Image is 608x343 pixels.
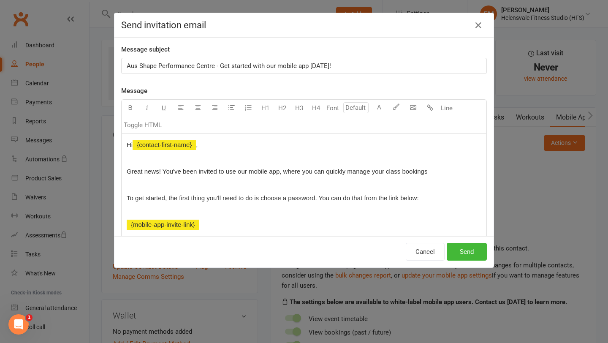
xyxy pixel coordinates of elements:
button: U [155,100,172,117]
iframe: Intercom live chat [8,314,29,335]
button: A [371,100,388,117]
button: Cancel [406,243,445,261]
input: Default [343,102,369,113]
span: Hi [127,141,133,148]
button: Send [447,243,487,261]
button: H4 [307,100,324,117]
button: H1 [257,100,274,117]
span: To get started, the first thing you'll need to do is choose a password. You can do that from the ... [127,194,419,201]
button: Line [438,100,455,117]
span: , [196,141,198,148]
span: Aus Shape Performance Centre - Get started with our mobile app [DATE]! [127,62,331,70]
label: Message subject [121,44,170,54]
button: H3 [290,100,307,117]
button: Font [324,100,341,117]
span: Great news! You've been invited to use our mobile app, where you can quickly manage your class bo... [127,168,427,175]
label: Message [121,86,147,96]
span: U [162,104,166,112]
button: H2 [274,100,290,117]
span: 1 [26,314,33,321]
button: Close [472,19,485,32]
h4: Send invitation email [121,20,487,30]
button: Toggle HTML [122,117,164,133]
